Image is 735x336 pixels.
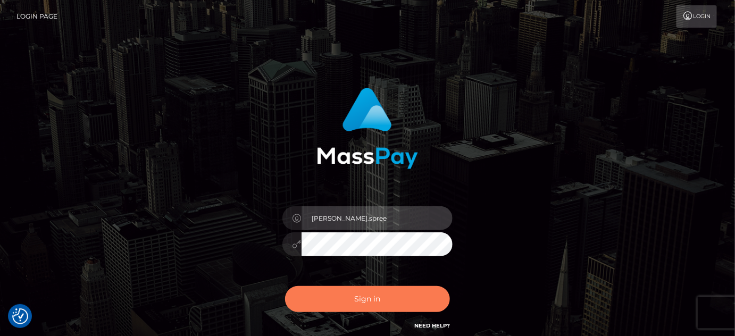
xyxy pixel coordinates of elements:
img: Revisit consent button [12,308,28,324]
a: Need Help? [414,322,450,329]
input: Username... [302,206,453,230]
img: MassPay Login [317,88,418,169]
button: Consent Preferences [12,308,28,324]
button: Sign in [285,286,450,312]
a: Login [676,5,717,28]
a: Login Page [16,5,57,28]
